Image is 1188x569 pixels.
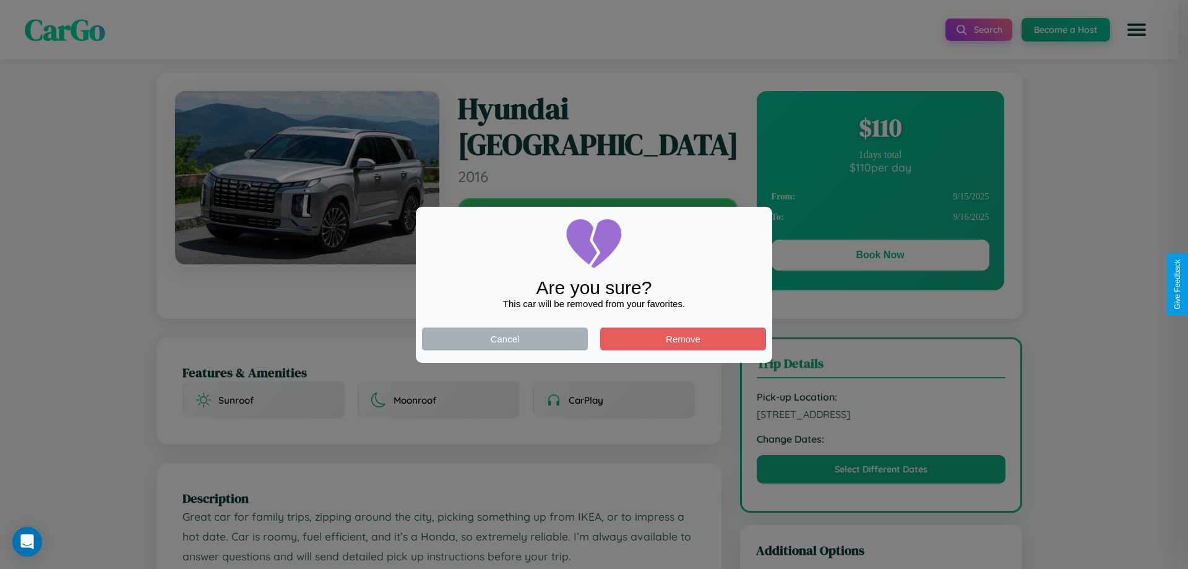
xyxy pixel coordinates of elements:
div: Are you sure? [422,277,766,298]
img: broken-heart [563,213,625,275]
div: Give Feedback [1173,259,1182,310]
div: This car will be removed from your favorites. [422,298,766,309]
div: Open Intercom Messenger [12,527,42,557]
button: Remove [600,328,766,350]
button: Cancel [422,328,588,350]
